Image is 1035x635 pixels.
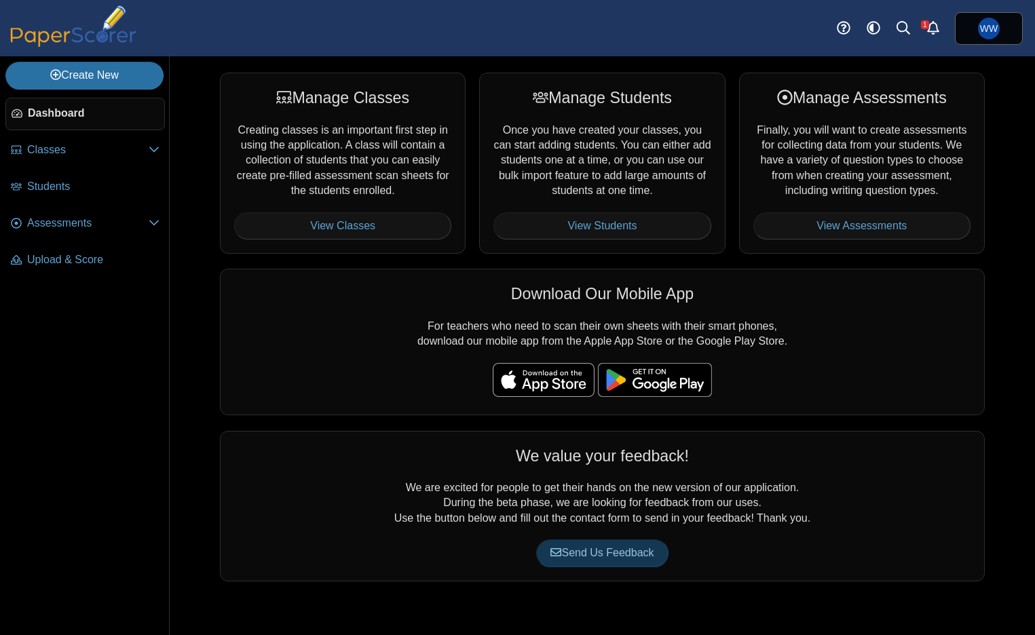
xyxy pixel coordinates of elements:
a: Upload & Score [5,244,165,277]
span: William Whitney [978,18,1000,39]
div: Manage Students [493,87,711,109]
div: We value your feedback! [234,445,971,467]
span: Dashboard [28,106,159,121]
a: Alerts [918,14,948,43]
span: Send Us Feedback [550,547,654,558]
span: William Whitney [980,24,998,33]
span: Students [27,179,159,194]
a: View Students [493,212,711,239]
a: Assessments [5,208,165,240]
img: google-play-badge.png [598,363,712,397]
a: Create New [5,62,164,89]
div: Manage Classes [234,87,451,109]
span: Classes [27,142,149,157]
div: Finally, you will want to create assessments for collecting data from your students. We have a va... [739,73,985,254]
div: Manage Assessments [753,87,971,109]
a: Classes [5,134,165,167]
div: We are excited for people to get their hands on the new version of our application. During the be... [220,431,985,581]
div: Creating classes is an important first step in using the application. A class will contain a coll... [220,73,466,254]
a: View Assessments [753,212,971,239]
a: Students [5,171,165,204]
a: William Whitney [955,12,1023,45]
a: Dashboard [5,98,165,130]
div: Download Our Mobile App [234,283,971,305]
a: View Classes [234,212,451,239]
div: Once you have created your classes, you can start adding students. You can either add students on... [479,73,725,254]
a: PaperScorer [5,37,141,49]
img: PaperScorer [5,5,141,47]
a: Send Us Feedback [536,539,668,566]
span: Upload & Score [27,252,159,267]
img: apple-store-badge.svg [493,363,595,397]
div: For teachers who need to scan their own sheets with their smart phones, download our mobile app f... [220,269,985,415]
span: Assessments [27,216,149,231]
